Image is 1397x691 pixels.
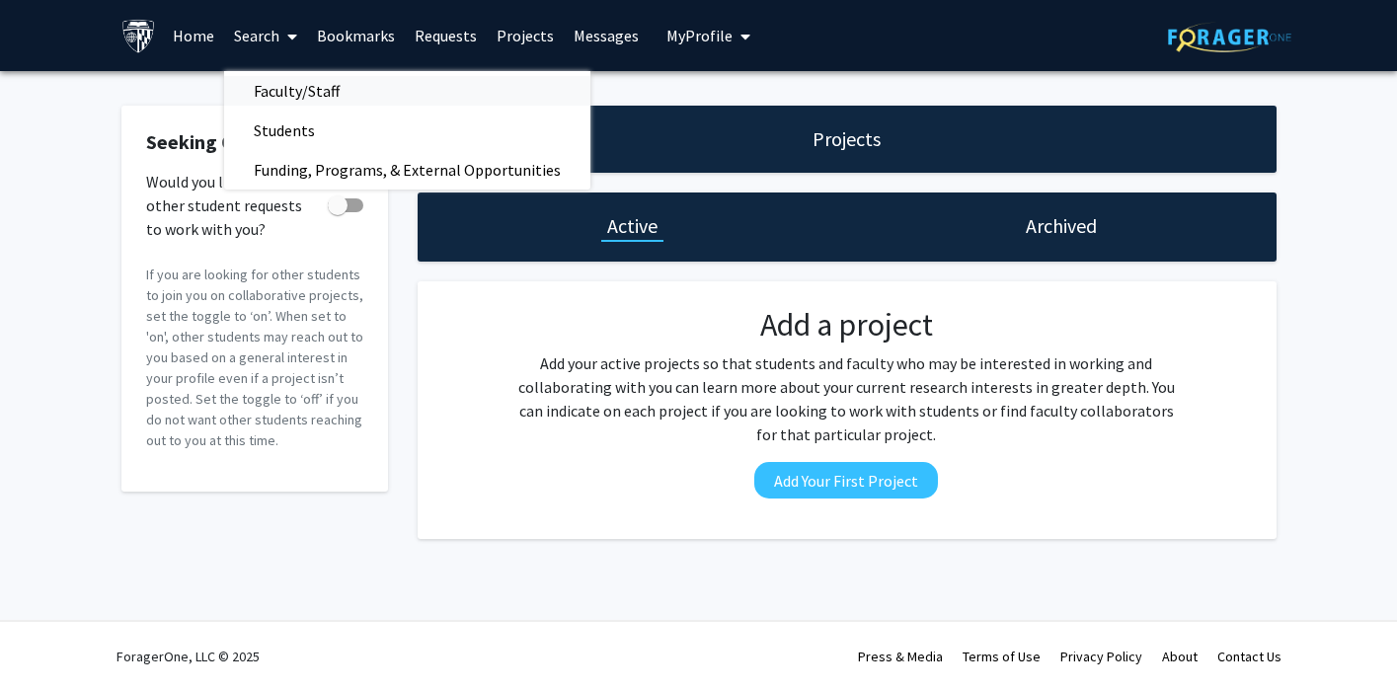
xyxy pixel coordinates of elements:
[754,462,938,499] button: Add Your First Project
[116,622,260,691] div: ForagerOne, LLC © 2025
[666,26,733,45] span: My Profile
[1217,648,1281,665] a: Contact Us
[224,150,590,190] span: Funding, Programs, & External Opportunities
[405,1,487,70] a: Requests
[146,130,363,154] h2: Seeking Collaborators?
[15,602,84,676] iframe: Chat
[121,19,156,53] img: Johns Hopkins University Logo
[963,648,1041,665] a: Terms of Use
[511,351,1181,446] p: Add your active projects so that students and faculty who may be interested in working and collab...
[1168,22,1291,52] img: ForagerOne Logo
[858,648,943,665] a: Press & Media
[1162,648,1198,665] a: About
[224,1,307,70] a: Search
[163,1,224,70] a: Home
[146,265,363,451] p: If you are looking for other students to join you on collaborative projects, set the toggle to ‘o...
[224,155,590,185] a: Funding, Programs, & External Opportunities
[564,1,649,70] a: Messages
[511,306,1181,344] h2: Add a project
[224,76,590,106] a: Faculty/Staff
[224,115,590,145] a: Students
[224,71,369,111] span: Faculty/Staff
[307,1,405,70] a: Bookmarks
[146,170,320,241] span: Would you like to receive other student requests to work with you?
[1060,648,1142,665] a: Privacy Policy
[813,125,881,153] h1: Projects
[607,212,658,240] h1: Active
[487,1,564,70] a: Projects
[1026,212,1097,240] h1: Archived
[224,111,345,150] span: Students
